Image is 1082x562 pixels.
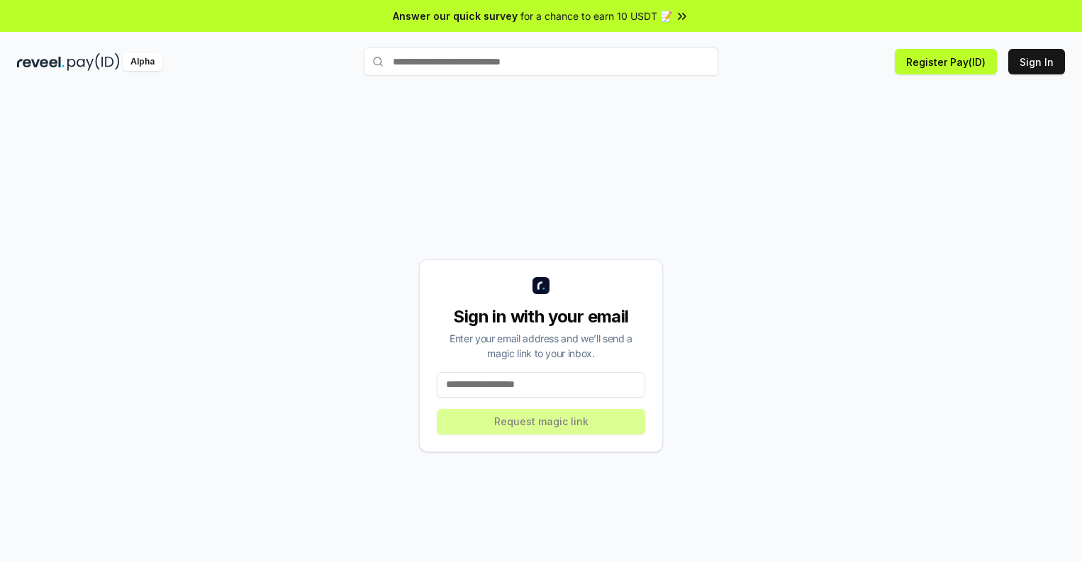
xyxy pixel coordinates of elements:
img: reveel_dark [17,53,65,71]
div: Enter your email address and we’ll send a magic link to your inbox. [437,331,645,361]
button: Register Pay(ID) [895,49,997,74]
span: for a chance to earn 10 USDT 📝 [520,9,672,23]
div: Sign in with your email [437,305,645,328]
img: logo_small [532,277,550,294]
span: Answer our quick survey [393,9,518,23]
button: Sign In [1008,49,1065,74]
div: Alpha [123,53,162,71]
img: pay_id [67,53,120,71]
